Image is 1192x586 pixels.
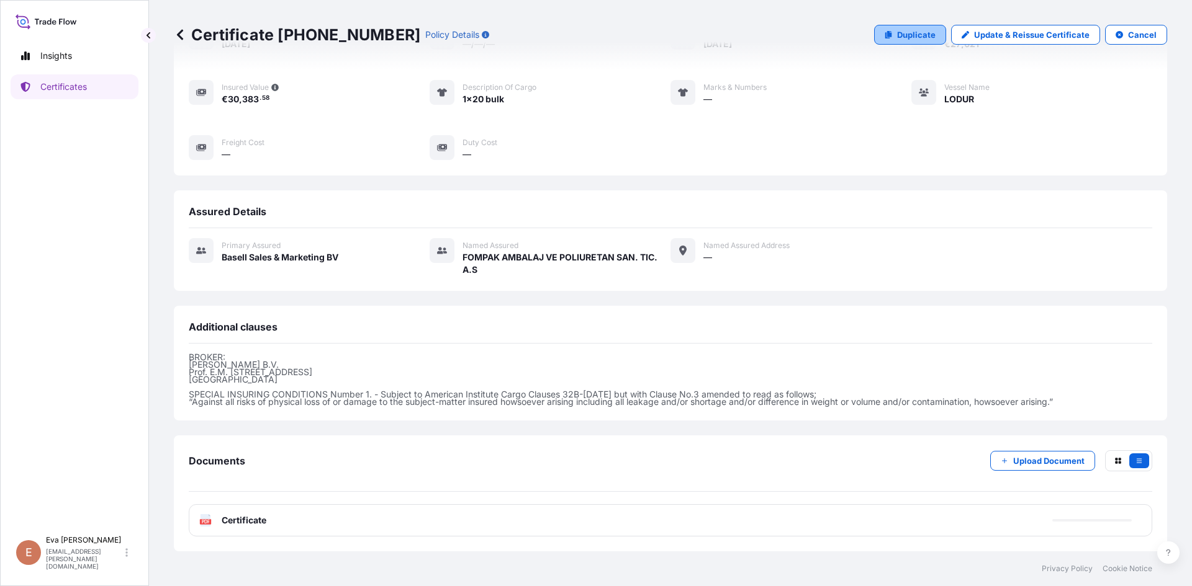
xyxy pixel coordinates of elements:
span: . [260,96,261,100]
p: Eva [PERSON_NAME] [46,535,123,545]
span: Basell Sales & Marketing BV [222,251,338,264]
span: E [25,546,32,559]
p: Insights [40,50,72,62]
span: , [239,95,242,104]
span: Description of cargo [463,82,536,92]
p: Certificate [PHONE_NUMBER] [174,25,420,45]
span: Primary assured [222,241,281,251]
span: Additional clauses [189,321,278,333]
a: Insights [11,43,138,68]
a: Update & Reissue Certificate [951,25,1100,45]
span: — [463,148,471,161]
span: — [703,93,712,105]
span: Documents [189,455,245,467]
span: Assured Details [189,205,266,218]
span: 383 [242,95,259,104]
p: Upload Document [1013,455,1085,467]
span: 30 [228,95,239,104]
p: Update & Reissue Certificate [974,29,1090,41]
p: [EMAIL_ADDRESS][PERSON_NAME][DOMAIN_NAME] [46,548,123,570]
span: Freight Cost [222,138,264,148]
span: — [222,148,230,161]
p: Certificates [40,81,87,93]
text: PDF [202,520,210,524]
span: FOMPAK AMBALAJ VE POLIURETAN SAN. TIC. A.S [463,251,670,276]
a: Privacy Policy [1042,564,1093,574]
button: Upload Document [990,451,1095,471]
span: Certificate [222,514,266,526]
span: € [222,95,228,104]
span: Duty Cost [463,138,497,148]
span: LODUR [944,93,974,105]
span: Insured Value [222,82,269,92]
a: Certificates [11,74,138,99]
a: Cookie Notice [1103,564,1152,574]
a: Duplicate [874,25,946,45]
span: 1x20 bulk [463,93,504,105]
button: Cancel [1105,25,1167,45]
span: Marks & Numbers [703,82,767,92]
p: Duplicate [897,29,936,41]
span: Named Assured [463,241,518,251]
p: BROKER: [PERSON_NAME] B.V. Prof. E.M. [STREET_ADDRESS] [GEOGRAPHIC_DATA] SPECIAL INSURING CONDITI... [189,353,1152,406]
span: Named Assured Address [703,241,790,251]
span: Vessel Name [944,82,990,92]
span: — [703,251,712,264]
span: 58 [262,96,269,100]
p: Policy Details [425,29,479,41]
p: Cancel [1128,29,1157,41]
